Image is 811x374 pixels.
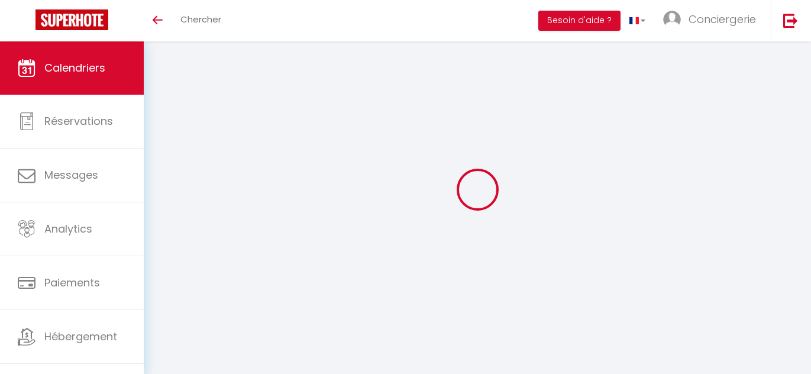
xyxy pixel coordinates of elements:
[9,5,45,40] button: Ouvrir le widget de chat LiveChat
[44,60,105,75] span: Calendriers
[663,11,681,28] img: ...
[35,9,108,30] img: Super Booking
[783,13,798,28] img: logout
[180,13,221,25] span: Chercher
[538,11,621,31] button: Besoin d'aide ?
[44,329,117,344] span: Hébergement
[689,12,756,27] span: Conciergerie
[44,167,98,182] span: Messages
[44,275,100,290] span: Paiements
[44,114,113,128] span: Réservations
[44,221,92,236] span: Analytics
